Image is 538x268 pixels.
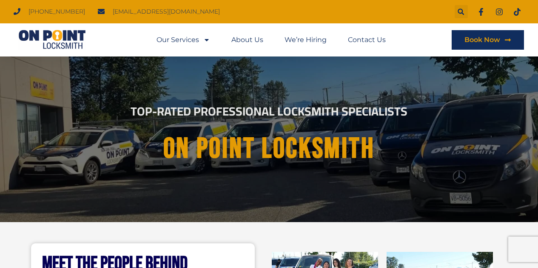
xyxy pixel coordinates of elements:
a: Contact Us [348,30,386,50]
a: About Us [231,30,263,50]
a: Our Services [157,30,210,50]
span: [EMAIL_ADDRESS][DOMAIN_NAME] [111,6,220,17]
a: Book Now [452,30,524,50]
nav: Menu [157,30,386,50]
div: Search [455,5,468,18]
a: We’re Hiring [285,30,327,50]
h1: On point Locksmith [40,133,498,165]
span: Book Now [464,37,500,43]
span: [PHONE_NUMBER] [26,6,85,17]
h2: Top-Rated Professional Locksmith Specialists [33,105,506,117]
